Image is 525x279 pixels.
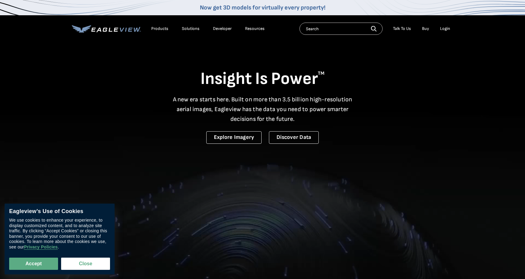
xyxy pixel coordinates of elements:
[213,26,232,31] a: Developer
[245,26,265,31] div: Resources
[9,258,58,270] button: Accept
[440,26,450,31] div: Login
[299,23,383,35] input: Search
[24,245,57,250] a: Privacy Policies
[318,71,325,76] sup: TM
[182,26,200,31] div: Solutions
[206,131,262,144] a: Explore Imagery
[169,95,356,124] p: A new era starts here. Built on more than 3.5 billion high-resolution aerial images, Eagleview ha...
[72,68,453,90] h1: Insight Is Power
[200,4,325,11] a: Now get 3D models for virtually every property!
[61,258,110,270] button: Close
[151,26,168,31] div: Products
[9,218,110,250] div: We use cookies to enhance your experience, to display customized content, and to analyze site tra...
[9,208,110,215] div: Eagleview’s Use of Cookies
[422,26,429,31] a: Buy
[269,131,319,144] a: Discover Data
[393,26,411,31] div: Talk To Us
